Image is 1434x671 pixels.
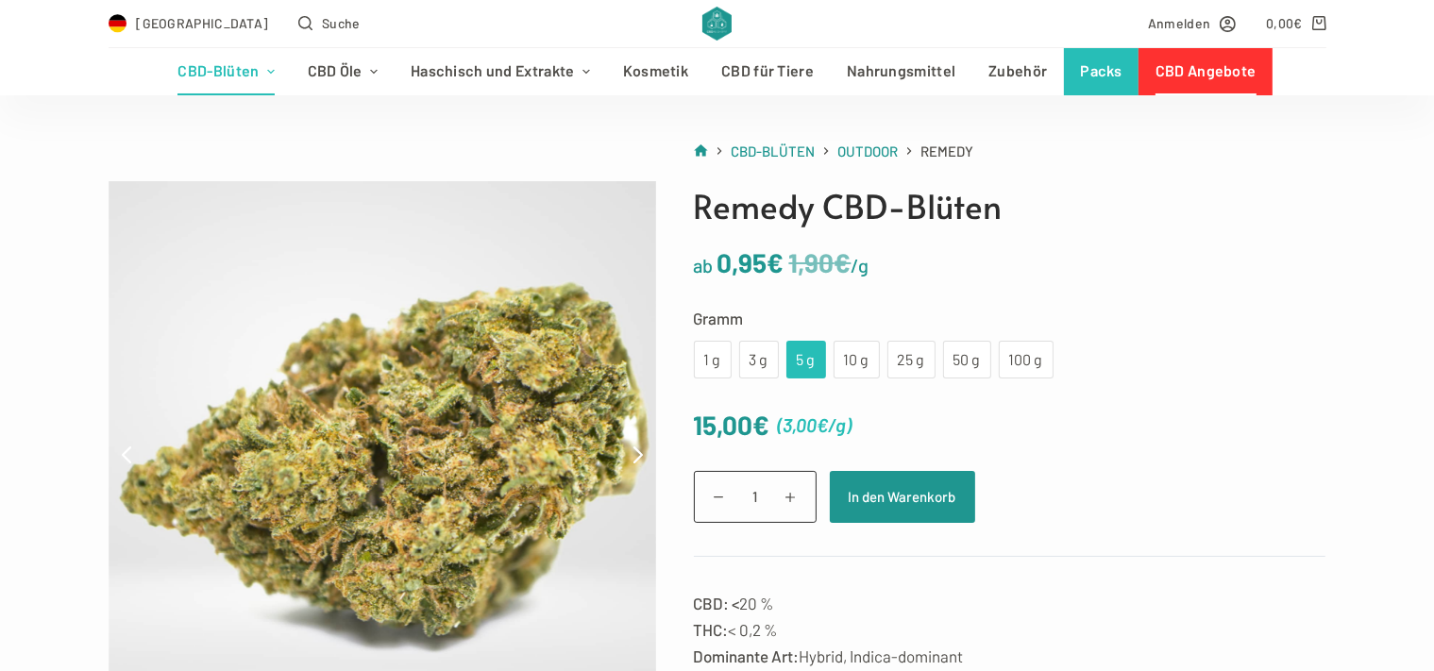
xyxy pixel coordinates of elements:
label: Gramm [694,305,1326,331]
span: Anmelden [1148,12,1210,34]
a: CBD für Tiere [705,48,831,95]
div: 1 g [705,347,720,372]
span: Outdoor [837,143,898,159]
a: Haschisch und Extrakte [394,48,606,95]
a: Packs [1064,48,1139,95]
div: 25 g [899,347,924,372]
div: 50 g [954,347,980,372]
a: Anmelden [1148,12,1236,34]
span: /g [829,413,847,436]
div: 5 g [798,347,815,372]
span: Remedy [920,140,973,163]
a: Zubehör [972,48,1064,95]
button: Open search form [298,12,360,34]
a: CBD Angebote [1139,48,1273,95]
a: CBD-Blüten [161,48,291,95]
bdi: 1,90 [789,246,852,278]
a: CBD-Blüten [731,140,815,163]
nav: Header-Menü [161,48,1273,95]
span: ( ) [778,410,852,441]
input: Produktmenge [694,471,817,523]
a: Shopping cart [1266,12,1325,34]
span: € [1293,15,1302,31]
bdi: 0,95 [717,246,784,278]
span: € [753,409,770,441]
div: 100 g [1010,347,1042,372]
bdi: 0,00 [1266,15,1303,31]
a: Select Country [109,12,269,34]
a: Nahrungsmittel [831,48,972,95]
a: CBD Öle [291,48,394,95]
a: Outdoor [837,140,898,163]
bdi: 15,00 [694,409,770,441]
span: Suche [322,12,361,34]
strong: THC: [694,620,729,639]
img: CBD Alchemy [702,7,732,41]
img: DE Flag [109,14,127,33]
strong: Dominante Art: [694,646,800,665]
div: 10 g [845,347,869,372]
a: Kosmetik [606,48,704,95]
span: € [835,246,852,278]
p: 20 % < 0,2 % Hybrid, Indica-dominant [694,590,1326,669]
bdi: 3,00 [784,413,829,436]
button: In den Warenkorb [830,471,975,523]
strong: CBD: < [694,594,740,612]
span: CBD-Blüten [731,143,815,159]
div: 3 g [751,347,768,372]
span: € [818,413,829,436]
span: € [768,246,784,278]
span: ab [694,254,714,277]
span: [GEOGRAPHIC_DATA] [136,12,268,34]
span: /g [852,254,869,277]
h1: Remedy CBD-Blüten [694,181,1326,231]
